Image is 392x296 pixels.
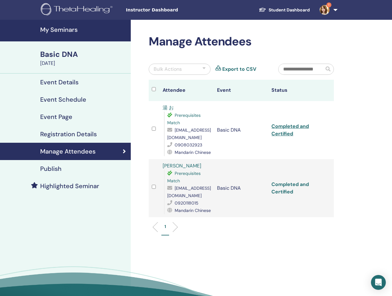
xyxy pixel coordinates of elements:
img: graduation-cap-white.svg [259,7,266,12]
h4: Event Schedule [40,96,86,103]
span: 1 [326,2,331,7]
a: Completed and Certified [271,181,309,195]
h4: Highlighted Seminar [40,182,99,190]
h4: Registration Details [40,130,97,138]
h4: Manage Attendees [40,148,96,155]
img: logo.png [41,3,115,17]
a: Student Dashboard [254,4,315,16]
div: Open Intercom Messenger [371,275,386,290]
h4: Event Page [40,113,72,121]
div: Basic DNA [40,49,127,60]
span: 0908032923 [175,142,202,148]
span: 0920118015 [175,200,198,206]
h2: Manage Attendees [149,35,334,49]
div: [DATE] [40,60,127,67]
span: Mandarin Chinese [175,150,211,155]
td: Basic DNA [214,101,268,159]
img: default.jpg [320,5,330,15]
span: Prerequisites Match [167,171,201,184]
td: Basic DNA [214,159,268,217]
h4: My Seminars [40,26,127,33]
a: 湯 お [163,104,174,111]
p: 1 [164,223,166,230]
h4: Event Details [40,78,79,86]
th: Event [214,80,268,101]
span: Instructor Dashboard [126,7,219,13]
th: Status [268,80,323,101]
th: Attendee [160,80,214,101]
a: [PERSON_NAME] [163,163,201,169]
span: Prerequisites Match [167,112,201,125]
a: Basic DNA[DATE] [36,49,131,67]
h4: Publish [40,165,62,172]
span: Mandarin Chinese [175,208,211,213]
a: Export to CSV [222,66,256,73]
div: Bulk Actions [154,66,182,73]
span: [EMAIL_ADDRESS][DOMAIN_NAME] [167,127,211,140]
a: Completed and Certified [271,123,309,137]
span: [EMAIL_ADDRESS][DOMAIN_NAME] [167,185,211,198]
